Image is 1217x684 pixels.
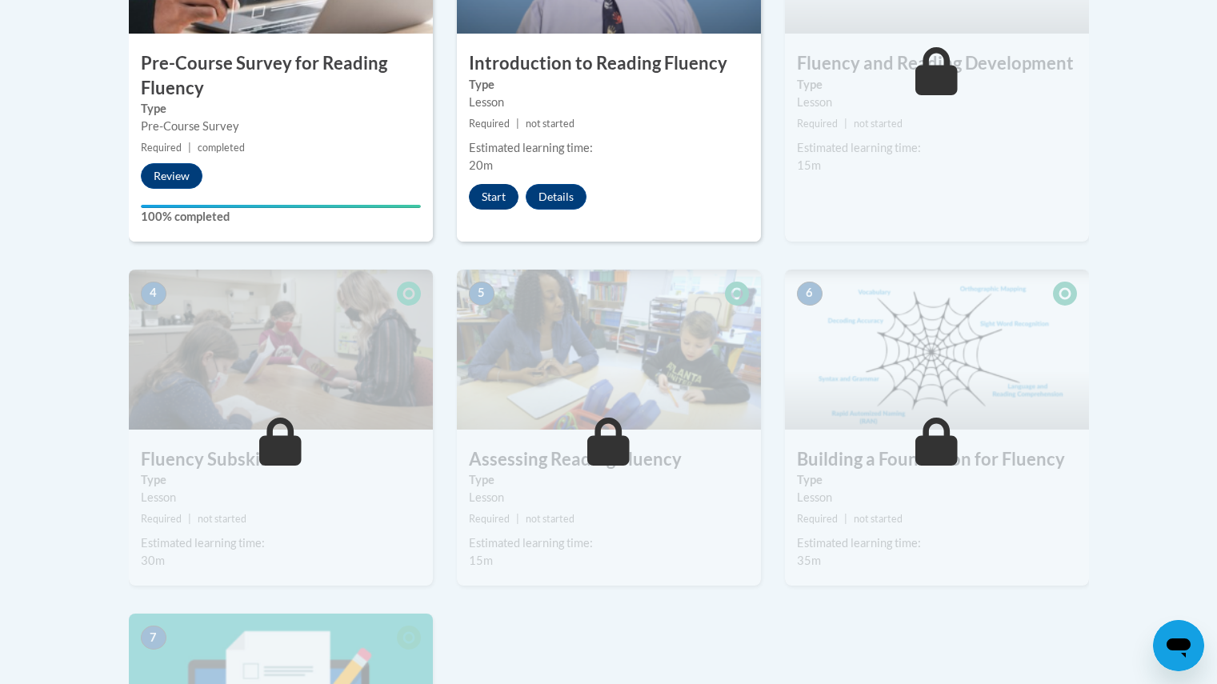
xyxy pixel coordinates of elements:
label: Type [141,471,421,489]
div: Estimated learning time: [797,534,1077,552]
label: Type [797,76,1077,94]
span: 6 [797,282,823,306]
span: not started [854,513,903,525]
div: Estimated learning time: [797,139,1077,157]
span: | [188,142,191,154]
div: Lesson [797,94,1077,111]
img: Course Image [129,270,433,430]
span: 35m [797,554,821,567]
div: Estimated learning time: [469,534,749,552]
button: Details [526,184,586,210]
div: Pre-Course Survey [141,118,421,135]
span: 20m [469,158,493,172]
label: Type [797,471,1077,489]
span: not started [526,118,574,130]
span: Required [141,513,182,525]
span: completed [198,142,245,154]
span: 4 [141,282,166,306]
h3: Pre-Course Survey for Reading Fluency [129,51,433,101]
span: | [516,118,519,130]
span: not started [854,118,903,130]
span: not started [198,513,246,525]
div: Estimated learning time: [469,139,749,157]
h3: Building a Foundation for Fluency [785,447,1089,472]
label: Type [469,471,749,489]
button: Start [469,184,518,210]
div: Estimated learning time: [141,534,421,552]
div: Lesson [469,489,749,506]
span: not started [526,513,574,525]
span: | [844,118,847,130]
img: Course Image [785,270,1089,430]
span: 15m [797,158,821,172]
span: Required [797,513,838,525]
label: 100% completed [141,208,421,226]
span: 30m [141,554,165,567]
span: | [516,513,519,525]
h3: Fluency Subskills [129,447,433,472]
div: Your progress [141,205,421,208]
h3: Introduction to Reading Fluency [457,51,761,76]
span: | [188,513,191,525]
label: Type [469,76,749,94]
label: Type [141,100,421,118]
span: Required [469,513,510,525]
button: Review [141,163,202,189]
span: | [844,513,847,525]
span: Required [141,142,182,154]
iframe: Button to launch messaging window [1153,620,1204,671]
span: 7 [141,626,166,650]
div: Lesson [469,94,749,111]
div: Lesson [141,489,421,506]
span: Required [469,118,510,130]
span: 15m [469,554,493,567]
span: Required [797,118,838,130]
div: Lesson [797,489,1077,506]
span: 5 [469,282,494,306]
h3: Assessing Reading Fluency [457,447,761,472]
img: Course Image [457,270,761,430]
h3: Fluency and Reading Development [785,51,1089,76]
